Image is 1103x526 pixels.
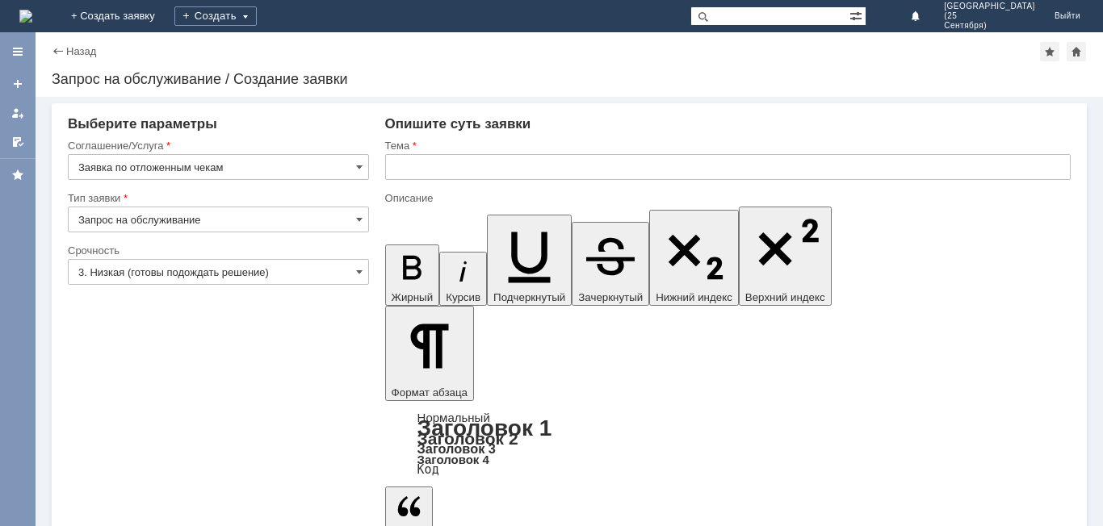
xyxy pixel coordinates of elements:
span: [GEOGRAPHIC_DATA] [944,2,1035,11]
a: Заголовок 4 [417,453,489,466]
a: Нормальный [417,411,490,424]
div: Срочность [68,245,366,256]
span: Нижний индекс [656,291,732,303]
span: Сентября) [944,21,1035,31]
div: Тип заявки [68,193,366,203]
button: Курсив [439,252,487,306]
span: Жирный [392,291,434,303]
span: (25 [944,11,1035,21]
button: Подчеркнутый [487,215,572,306]
a: Заголовок 3 [417,441,496,456]
a: Заголовок 1 [417,415,552,440]
div: Запрос на обслуживание / Создание заявки [52,71,1087,87]
img: logo [19,10,32,23]
div: Формат абзаца [385,412,1071,475]
a: Мои согласования [5,129,31,155]
a: Код [417,462,439,477]
button: Формат абзаца [385,306,474,401]
div: Соглашение/Услуга [68,140,366,151]
a: Мои заявки [5,100,31,126]
a: Заголовок 2 [417,429,518,448]
span: Выберите параметры [68,116,217,131]
button: Жирный [385,244,440,306]
div: Создать [174,6,257,26]
a: Перейти на домашнюю страницу [19,10,32,23]
div: Описание [385,193,1067,203]
span: Формат абзаца [392,386,468,399]
button: Зачеркнутый [572,222,649,306]
span: Расширенный поиск [849,7,866,23]
button: Нижний индекс [649,210,739,306]
span: Верхний индекс [745,291,825,303]
div: Тема [385,140,1067,151]
span: Подчеркнутый [493,291,565,303]
span: Опишите суть заявки [385,116,531,131]
span: Зачеркнутый [578,291,643,303]
div: Сделать домашней страницей [1067,42,1086,61]
div: Добавить в избранное [1040,42,1059,61]
button: Верхний индекс [739,207,832,306]
a: Создать заявку [5,71,31,97]
a: Назад [66,45,96,57]
span: Курсив [446,291,480,303]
